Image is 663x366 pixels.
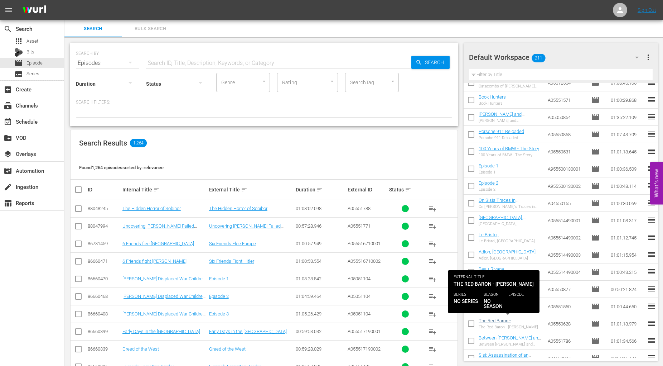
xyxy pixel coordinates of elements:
div: 01:03:23.842 [296,276,345,281]
td: 01:07:43.709 [608,126,647,143]
div: 01:05:26.429 [296,311,345,317]
span: Episode [591,251,600,259]
span: Ingestion [4,183,12,191]
span: reorder [647,353,656,362]
a: [PERSON_NAME] Displaced War Children - Episode 1 [122,276,205,287]
button: playlist_add [424,200,441,217]
div: Catacombs of [PERSON_NAME] Secret [479,84,542,89]
span: A05551788 [348,206,371,211]
td: 01:01:13.645 [608,143,647,160]
span: Episode [591,199,600,208]
td: A955500130001 [545,160,588,177]
a: Episode 1 [479,163,498,168]
button: playlist_add [424,235,441,252]
div: 86660399 [88,329,120,334]
a: Greed of the West [122,346,159,352]
span: playlist_add [428,239,437,248]
span: playlist_add [428,292,437,301]
span: Episode [591,337,600,345]
span: reorder [647,216,656,224]
div: 00:57:28.946 [296,223,345,229]
td: 01:01:34.566 [608,332,647,350]
div: Internal Title [122,185,207,194]
span: Episode [591,165,600,173]
div: Default Workspace [469,47,645,67]
a: Greed of the West [209,346,246,352]
div: The Red Baron - [PERSON_NAME] [479,325,542,329]
td: 01:00:29.868 [608,91,647,109]
span: menu [4,6,13,14]
a: Sign Out [638,7,656,13]
span: Overlays [4,150,12,158]
td: 01:01:12.745 [608,229,647,246]
span: A05051104 [348,311,371,317]
a: Episode 3 [209,311,229,317]
a: [GEOGRAPHIC_DATA], [GEOGRAPHIC_DATA] [479,215,526,225]
span: Automation [4,167,12,175]
div: 86660468 [88,294,120,299]
span: reorder [647,113,656,121]
div: External ID [348,187,387,192]
span: Channels [4,101,12,110]
span: playlist_add [428,222,437,230]
span: playlist_add [428,310,437,318]
button: Open [329,78,335,85]
span: reorder [647,130,656,138]
span: 211 [532,51,545,66]
span: Search [422,56,450,69]
span: Series [26,70,39,77]
span: reorder [647,319,656,328]
span: Episode [26,60,43,67]
span: VOD [4,134,12,142]
span: A055516710002 [348,258,381,264]
td: 01:00:43.215 [608,263,647,281]
a: Adlon, [GEOGRAPHIC_DATA] [479,249,536,255]
td: 01:35:22.109 [608,109,647,126]
span: A05051104 [348,276,371,281]
span: Episode [591,233,600,242]
span: Bulk Search [126,25,175,33]
a: Episode 2 [209,294,229,299]
button: playlist_add [424,288,441,305]
span: Asset [14,37,23,46]
div: 88048245 [88,206,120,211]
button: playlist_add [424,305,441,323]
span: playlist_add [428,257,437,266]
a: Uncovering [PERSON_NAME] Failed Putsch of 1923 [209,223,284,234]
span: Episode [591,130,600,139]
a: [PERSON_NAME] Eastern Headquarter - The Wolf's Lair [479,284,537,294]
td: A05551571 [545,91,588,109]
td: 01:00:48.114 [608,177,647,195]
td: A055514490004 [545,263,588,281]
div: [PERSON_NAME] Eastern Headquarter - The Wolf's Lair [479,290,542,295]
a: [PERSON_NAME] Displaced War Children - Episode 2 [122,294,205,304]
span: 1,264 [130,139,147,147]
span: sort [405,186,411,193]
span: Search [4,25,12,33]
div: Adlon, [GEOGRAPHIC_DATA] [479,256,536,261]
span: Episode [591,285,600,294]
button: playlist_add [424,253,441,270]
div: Status [389,185,422,194]
td: 01:01:13.979 [608,315,647,332]
div: 00:59:53.032 [296,329,345,334]
div: [GEOGRAPHIC_DATA], [GEOGRAPHIC_DATA] [479,222,542,226]
td: A05550628 [545,315,588,332]
span: reorder [647,181,656,190]
a: 100 Years of BMW - The Story [479,146,539,151]
img: ans4CAIJ8jUAAAAAAAAAAAAAAAAAAAAAAAAgQb4GAAAAAAAAAAAAAAAAAAAAAAAAJMjXAAAAAAAAAAAAAAAAAAAAAAAAgAT5G... [17,2,52,19]
td: A05050854 [545,109,588,126]
a: The Red Baron - [PERSON_NAME] [479,318,514,329]
td: A05551786 [545,332,588,350]
div: 86660408 [88,311,120,317]
span: more_vert [644,53,653,62]
a: Six Friends Fight Hitler [209,258,254,264]
span: reorder [647,199,656,207]
div: Bits [14,48,23,57]
button: playlist_add [424,218,441,235]
span: reorder [647,267,656,276]
span: Asset [26,38,38,45]
td: A05550877 [545,281,588,298]
a: The Hidden Horror of Sobibor Extermination Camp [209,206,270,217]
a: Porsche 911 Reloaded [479,129,524,134]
